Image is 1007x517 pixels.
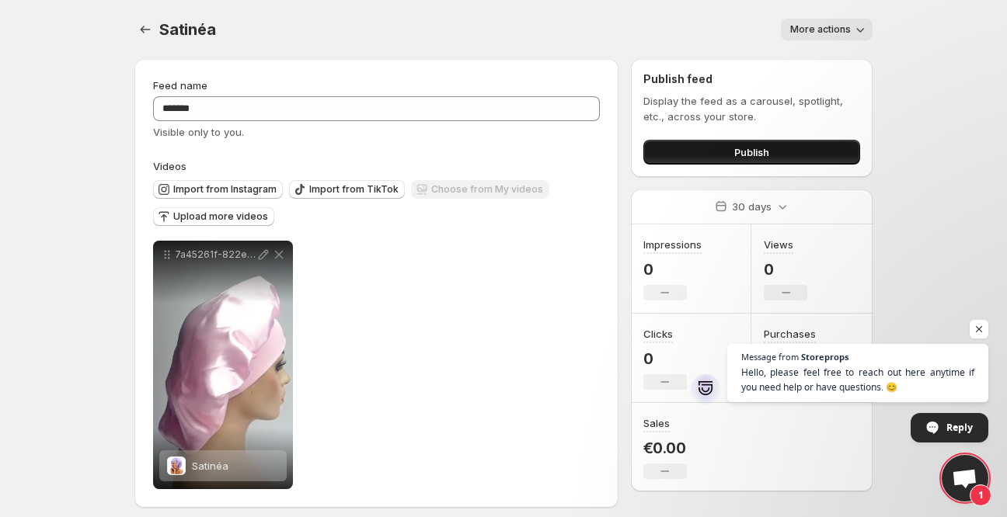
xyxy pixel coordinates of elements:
[173,183,277,196] span: Import from Instagram
[741,365,974,394] span: Hello, please feel free to reach out here anytime if you need help or have questions. 😊
[970,484,991,506] span: 1
[173,210,268,223] span: Upload more videos
[732,199,772,214] p: 30 days
[153,180,283,199] button: Import from Instagram
[643,415,670,431] h3: Sales
[289,180,405,199] button: Import from TikTok
[643,93,860,124] p: Display the feed as a carousel, spotlight, etc., across your store.
[781,19,873,40] button: More actions
[942,455,988,501] a: Open chat
[153,79,207,92] span: Feed name
[153,160,186,172] span: Videos
[192,460,228,472] span: Satinéa
[643,140,860,165] button: Publish
[741,352,799,361] span: Message from
[790,23,851,36] span: More actions
[153,207,274,226] button: Upload more videos
[309,183,399,196] span: Import from TikTok
[764,326,816,342] h3: Purchases
[159,20,216,39] span: Satinéa
[643,260,702,279] p: 0
[134,19,156,40] button: Settings
[643,71,860,87] h2: Publish feed
[153,241,293,489] div: 7a45261f-822e-49d3-8dde-4d187364be72-h264-hd 1SatinéaSatinéa
[643,349,687,368] p: 0
[175,248,256,261] p: 7a45261f-822e-49d3-8dde-4d187364be72-h264-hd 1
[946,414,973,441] span: Reply
[764,260,807,279] p: 0
[643,326,673,342] h3: Clicks
[643,439,687,457] p: €0.00
[801,352,848,361] span: Storeprops
[153,126,244,138] span: Visible only to you.
[764,237,793,252] h3: Views
[643,237,702,252] h3: Impressions
[734,144,769,160] span: Publish
[167,457,186,474] img: Satinéa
